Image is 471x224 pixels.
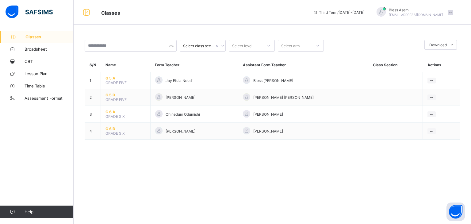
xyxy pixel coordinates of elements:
[105,76,146,80] span: G 5 A
[101,10,120,16] span: Classes
[166,95,195,100] span: [PERSON_NAME]
[150,58,238,72] th: Form Teacher
[85,58,101,72] th: S/N
[85,106,101,123] td: 3
[25,83,74,88] span: Time Table
[25,59,74,64] span: CBT
[25,71,74,76] span: Lesson Plan
[25,96,74,101] span: Assessment Format
[101,58,151,72] th: Name
[423,58,460,72] th: Actions
[389,8,443,12] span: Bless Asem
[253,129,283,133] span: [PERSON_NAME]
[370,7,456,17] div: BlessAsem
[313,10,364,15] span: session/term information
[253,112,283,117] span: [PERSON_NAME]
[25,34,74,39] span: Classes
[166,112,200,117] span: Chinedum Odumishi
[6,6,53,18] img: safsims
[429,43,447,47] span: Download
[105,110,146,114] span: G 6 A
[85,123,101,140] td: 4
[85,72,101,89] td: 1
[105,97,127,102] span: GRADE FIVE
[238,58,368,72] th: Assistant Form Teacher
[446,203,465,221] button: Open asap
[253,95,314,100] span: [PERSON_NAME] [PERSON_NAME]
[253,78,293,83] span: Bless [PERSON_NAME]
[105,80,127,85] span: GRADE FIVE
[389,13,443,17] span: [EMAIL_ADDRESS][DOMAIN_NAME]
[25,209,73,214] span: Help
[105,114,125,119] span: GRADE SIX
[183,44,214,48] div: Select class section
[85,89,101,106] td: 2
[166,78,193,83] span: Joy Efula Ndudi
[25,47,74,52] span: Broadsheet
[281,40,300,52] div: Select arm
[105,126,146,131] span: G 6 B
[105,131,125,136] span: GRADE SIX
[105,93,146,97] span: G 5 B
[368,58,423,72] th: Class Section
[232,40,252,52] div: Select level
[166,129,195,133] span: [PERSON_NAME]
